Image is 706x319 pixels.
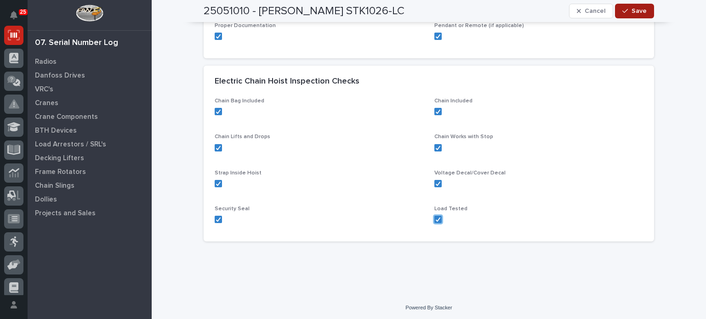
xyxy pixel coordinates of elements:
[28,82,152,96] a: VRC's
[35,58,57,66] p: Radios
[204,5,404,18] h2: 25051010 - [PERSON_NAME] STK1026-LC
[615,4,654,18] button: Save
[35,182,74,190] p: Chain Slings
[35,38,118,48] div: 07. Serial Number Log
[28,96,152,110] a: Cranes
[569,4,613,18] button: Cancel
[585,7,605,15] span: Cancel
[405,305,452,310] a: Powered By Stacker
[28,192,152,206] a: Dollies
[434,98,473,104] span: Chain Included
[434,206,467,212] span: Load Tested
[28,151,152,165] a: Decking Lifters
[28,206,152,220] a: Projects and Sales
[215,206,250,212] span: Security Seal
[20,9,26,15] p: 25
[4,6,23,25] button: Notifications
[11,11,23,26] div: Notifications25
[215,98,264,104] span: Chain Bag Included
[28,55,152,68] a: Radios
[215,170,262,176] span: Strap Inside Hoist
[35,72,85,80] p: Danfoss Drives
[434,134,493,140] span: Chain Works with Stop
[35,209,96,218] p: Projects and Sales
[35,196,57,204] p: Dollies
[35,99,58,107] p: Cranes
[35,127,77,135] p: BTH Devices
[28,68,152,82] a: Danfoss Drives
[215,23,276,28] span: Proper Documentation
[35,85,53,94] p: VRC's
[434,23,524,28] span: Pendant or Remote (if applicable)
[28,123,152,137] a: BTH Devices
[28,110,152,123] a: Crane Components
[35,140,106,149] p: Load Arrestors / SRL's
[215,134,270,140] span: Chain Lifts and Drops
[632,7,647,15] span: Save
[76,5,103,22] img: Workspace Logo
[28,179,152,192] a: Chain Slings
[215,77,359,87] h2: Electric Chain Hoist Inspection Checks
[434,170,506,176] span: Voltage Decal/Cover Decal
[35,154,84,162] p: Decking Lifters
[35,168,86,176] p: Frame Rotators
[28,137,152,151] a: Load Arrestors / SRL's
[35,113,98,121] p: Crane Components
[28,165,152,179] a: Frame Rotators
